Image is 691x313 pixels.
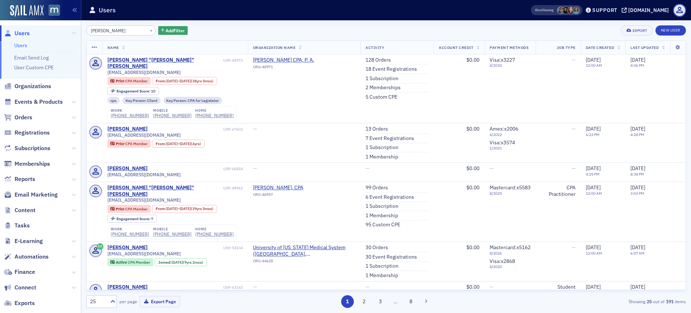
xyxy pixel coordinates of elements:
div: Joined: 2016-07-07 00:00:00 [155,258,207,266]
span: $0.00 [466,57,479,63]
span: — [490,165,494,172]
span: [DATE] [586,284,601,290]
span: Visa : x3227 [490,57,515,63]
div: [PERSON_NAME] "[PERSON_NAME]" [PERSON_NAME] [107,185,222,197]
span: CPA Member [128,260,150,265]
button: 3 [374,295,387,308]
div: Active: Active: CPA Member [107,258,154,266]
span: Profile [673,4,686,17]
span: [EMAIL_ADDRESS][DOMAIN_NAME] [107,70,181,75]
div: ORG-48957 [253,192,319,199]
span: CPA Member [125,206,148,211]
strong: 25 [645,298,653,305]
time: 12:00 AM [586,191,602,196]
a: Email Marketing [4,191,58,199]
span: — [572,57,576,63]
time: 4:06 PM [630,63,644,68]
input: Search… [86,25,156,36]
div: Student [541,284,575,291]
div: – (39yrs 5mos) [166,206,213,211]
a: 2 Memberships [365,85,401,91]
div: USR-48973 [223,58,243,63]
div: Also [535,8,542,12]
span: Job Type [557,45,576,50]
a: [PHONE_NUMBER] [111,113,149,118]
span: 8 / 2025 [490,191,531,196]
div: home [195,227,234,231]
span: From : [156,141,167,146]
span: University of Maryland Medical System (Baltimore, MD) [253,244,355,257]
span: Lauren McDonough [562,7,570,14]
span: Account Credit [439,45,473,50]
div: [PERSON_NAME] [107,165,148,172]
div: ORG-44628 [253,259,355,266]
a: 1 Membership [365,272,398,279]
span: Reports [15,175,35,183]
span: 4 / 2022 [490,132,531,137]
span: E-Learning [15,237,43,245]
button: Export Page [140,296,180,307]
div: Prior: Prior: CPA Member [107,140,151,148]
span: [DATE] [630,244,645,251]
time: 3:03 PM [630,191,644,196]
span: — [253,125,257,132]
span: 8 / 2026 [490,251,531,256]
div: – (38yrs 5mos) [166,79,213,83]
span: Active [116,260,128,265]
a: Content [4,206,36,214]
span: [DATE] [630,284,645,290]
a: Organizations [4,82,51,90]
a: University of [US_STATE] Medical System ([GEOGRAPHIC_DATA], [GEOGRAPHIC_DATA]) [253,244,355,257]
div: CPA Practitioner [541,185,575,197]
span: Margaret DeRoose [572,7,580,14]
span: [DATE] [172,260,183,265]
div: USR-67602 [149,127,243,132]
span: Memberships [15,160,50,168]
span: Name [107,45,119,50]
button: 2 [357,295,370,308]
a: 1 Subscription [365,203,398,210]
a: [PERSON_NAME] [107,126,148,132]
span: Prior [116,206,125,211]
span: Joined : [158,260,172,265]
time: 4:28 PM [630,132,644,137]
span: Visa : x2868 [490,258,515,264]
a: 1 Subscription [365,75,398,82]
div: Prior: Prior: CPA Member [107,205,151,213]
a: 1 Membership [365,213,398,219]
span: Visa : x3574 [490,139,515,146]
a: View Homepage [44,5,60,17]
a: 30 Orders [365,244,388,251]
span: Organizations [15,82,51,90]
span: [DATE] [180,78,191,83]
a: 7 Event Registrations [365,135,414,142]
span: [DATE] [586,165,601,172]
span: Phillip Durham CPA, P. A. [253,57,319,63]
a: [PERSON_NAME], CPA [253,185,319,191]
a: User Custom CPE [14,64,54,71]
span: Subscriptions [15,144,50,152]
span: $0.00 [466,125,479,132]
button: [DOMAIN_NAME] [622,8,671,13]
div: USR-54104 [149,246,243,250]
div: ORG-48971 [253,65,319,72]
a: [PHONE_NUMBER] [153,231,192,237]
div: [PHONE_NUMBER] [153,113,192,118]
div: Showing out of items [491,298,686,305]
span: [DATE] [586,57,601,63]
img: SailAMX [10,5,44,17]
button: 8 [405,295,417,308]
a: Tasks [4,222,30,230]
span: CPA Member [125,141,148,146]
a: 5 Custom CPE [365,94,397,100]
a: Events & Products [4,98,63,106]
img: SailAMX [49,5,60,16]
a: Users [4,29,30,37]
div: Key Person: Client [122,97,161,104]
a: [PERSON_NAME] [107,284,148,291]
span: CPA Member [125,78,148,83]
span: Prior [116,141,125,146]
span: Content [15,206,36,214]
